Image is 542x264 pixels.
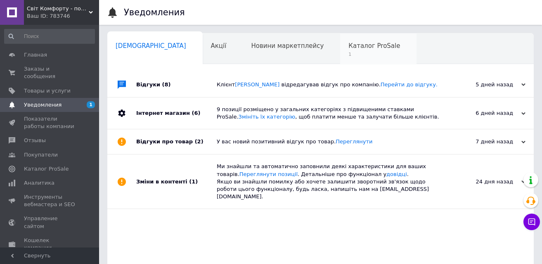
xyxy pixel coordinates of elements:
[348,42,400,50] span: Каталог ProSale
[282,81,438,88] span: відредагував відгук про компанію.
[27,12,99,20] div: Ваш ID: 783746
[24,215,76,230] span: Управление сайтом
[336,138,372,145] a: Переглянути
[162,81,171,88] span: (8)
[136,155,217,209] div: Зміни в контенті
[24,137,46,144] span: Отзывы
[24,237,76,252] span: Кошелек компании
[195,138,204,145] span: (2)
[239,114,296,120] a: Змініть їх категорію
[217,138,443,145] div: У вас новий позитивний відгук про товар.
[443,138,525,145] div: 7 дней назад
[443,109,525,117] div: 6 дней назад
[443,178,525,186] div: 24 дня назад
[523,214,540,230] button: Чат с покупателем
[4,29,95,44] input: Поиск
[24,115,76,130] span: Показатели работы компании
[217,81,438,88] span: Клієнт
[192,110,200,116] span: (6)
[24,65,76,80] span: Заказы и сообщения
[211,42,227,50] span: Акції
[217,163,443,200] div: Ми знайшли та автоматично заповнили деякі характеристики для ваших товарів. . Детальніше про функ...
[24,51,47,59] span: Главная
[136,72,217,97] div: Відгуки
[87,101,95,108] span: 1
[443,81,525,88] div: 5 дней назад
[27,5,89,12] span: Світ Комфорту - побутова техніка, технологічне та кліматичне обладнання.
[24,87,71,95] span: Товары и услуги
[386,171,407,177] a: довідці
[24,179,54,187] span: Аналитика
[381,81,438,88] a: Перейти до відгуку.
[235,81,279,88] a: [PERSON_NAME]
[348,51,400,57] span: 1
[116,42,186,50] span: [DEMOGRAPHIC_DATA]
[136,98,217,129] div: Інтернет магазин
[217,106,443,121] div: 9 позиції розміщено у загальних категоріях з підвищеними ставками ProSale. , щоб платити менше та...
[136,129,217,154] div: Відгуки про товар
[24,101,62,109] span: Уведомления
[24,151,58,159] span: Покупатели
[251,42,324,50] span: Новини маркетплейсу
[24,165,69,173] span: Каталог ProSale
[189,178,198,185] span: (1)
[124,7,185,17] h1: Уведомления
[239,171,298,177] a: Переглянути позиції
[24,193,76,208] span: Инструменты вебмастера и SEO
